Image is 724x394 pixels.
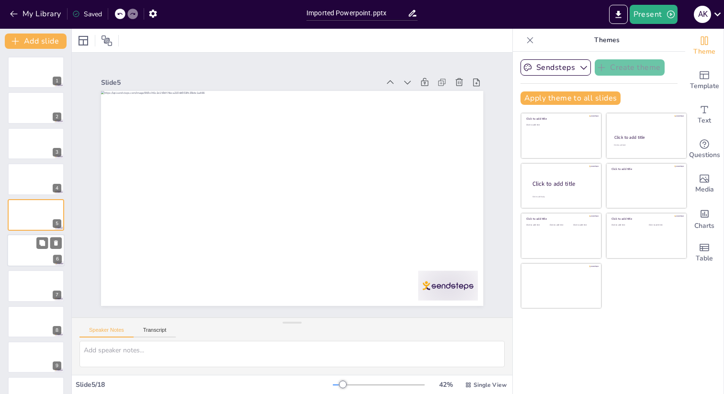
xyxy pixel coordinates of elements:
div: Click to add text [649,224,679,226]
div: 7 [8,270,64,302]
div: Add images, graphics, shapes or video [685,167,724,201]
div: A K [694,6,711,23]
button: Present [630,5,678,24]
div: 9 [53,361,61,370]
div: 1 [53,77,61,85]
span: Media [695,184,714,195]
div: 42 % [434,380,457,389]
div: Click to add title [532,180,594,188]
div: Click to add title [526,117,595,121]
div: Click to add text [611,224,642,226]
div: 1 [8,56,64,88]
button: Duplicate Slide [36,237,48,248]
div: Saved [72,10,102,19]
button: Sendsteps [520,59,591,76]
button: A K [694,5,711,24]
div: Click to add text [526,224,548,226]
div: 8 [53,326,61,335]
div: Add a table [685,236,724,270]
span: Charts [694,221,714,231]
div: 4 [53,184,61,192]
div: Slide 5 / 18 [76,380,333,389]
p: Themes [538,29,676,52]
button: Transcript [134,327,176,338]
button: Create theme [595,59,665,76]
div: 5 [8,199,64,231]
div: Change the overall theme [685,29,724,63]
div: Click to add title [526,217,595,221]
div: Click to add title [611,167,680,171]
div: Click to add title [611,217,680,221]
button: Export to PowerPoint [609,5,628,24]
div: Click to add body [532,195,593,198]
div: Click to add title [614,135,678,140]
span: Questions [689,150,720,160]
div: 2 [8,92,64,124]
div: Slide 5 [158,10,416,131]
div: 8 [8,306,64,338]
div: Click to add text [550,224,571,226]
span: Position [101,35,113,46]
span: Theme [693,46,715,57]
div: Get real-time input from your audience [685,132,724,167]
span: Single View [474,381,507,389]
button: Speaker Notes [79,327,134,338]
button: Add slide [5,34,67,49]
div: Click to add text [526,124,595,126]
div: 3 [8,128,64,159]
div: 5 [53,219,61,228]
button: Delete Slide [50,237,62,248]
div: Add text boxes [685,98,724,132]
div: 6 [7,234,65,267]
div: Add charts and graphs [685,201,724,236]
div: 6 [53,255,62,263]
div: Layout [76,33,91,48]
div: 2 [53,113,61,121]
div: Click to add text [614,144,678,146]
div: 7 [53,291,61,299]
span: Template [690,81,719,91]
button: Apply theme to all slides [520,91,621,105]
button: My Library [7,6,65,22]
div: 9 [8,341,64,373]
div: 4 [8,163,64,195]
span: Table [696,253,713,264]
input: Insert title [306,6,407,20]
div: 3 [53,148,61,157]
div: Add ready made slides [685,63,724,98]
span: Text [698,115,711,126]
div: Click to add text [573,224,595,226]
